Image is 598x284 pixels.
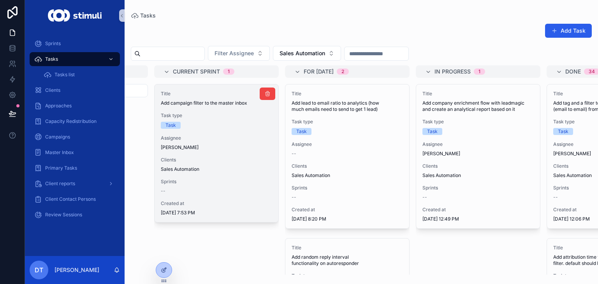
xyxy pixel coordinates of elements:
span: Sales Automation [553,172,592,179]
span: Title [161,91,272,97]
span: Filter Assignee [215,49,254,57]
span: Add company enrichment flow with leadmagic and create an analytical report based on it [422,100,534,112]
p: [PERSON_NAME] [55,266,99,274]
a: Clients [30,83,120,97]
span: Client reports [45,181,75,187]
span: Assignee [292,141,403,147]
span: [DATE] 12:49 PM [422,216,534,222]
span: Campaigns [45,134,70,140]
span: For [DATE] [304,68,334,75]
span: -- [422,194,427,200]
span: Title [292,245,403,251]
span: Task type [161,112,272,119]
span: Created at [292,207,403,213]
span: Sales Automation [422,172,461,179]
div: 1 [228,68,230,75]
span: Clients [292,163,403,169]
a: TitleAdd company enrichment flow with leadmagic and create an analytical report based on itTask t... [416,84,540,229]
a: Tasks list [39,68,120,82]
button: Add Task [545,24,592,38]
span: Tasks [140,12,156,19]
span: Clients [45,87,60,93]
span: Clients [422,163,534,169]
span: Capacity Redistribution [45,118,97,124]
div: 1 [478,68,480,75]
button: Select Button [273,46,341,61]
a: Sprints [30,37,120,51]
span: -- [553,194,558,200]
span: Add lead to email ratio to analytics (how much emails need to send to get 1 lead) [292,100,403,112]
div: 2 [341,68,344,75]
span: Review Sessions [45,212,82,218]
span: Sales Automation [161,166,199,172]
span: Tasks [45,56,58,62]
span: [DATE] 8:20 PM [292,216,403,222]
span: Created at [422,207,534,213]
a: Approaches [30,99,120,113]
span: Current sprint [173,68,220,75]
span: -- [292,151,296,157]
span: Done [565,68,581,75]
a: Master Inbox [30,146,120,160]
span: Sales Automation [292,172,330,179]
a: Client reports [30,177,120,191]
span: Assignee [161,135,272,141]
span: Sprints [292,185,403,191]
span: -- [161,188,165,194]
a: Primary Tasks [30,161,120,175]
span: Task type [292,119,403,125]
span: In progress [434,68,471,75]
span: Sprints [422,185,534,191]
span: Approaches [45,103,72,109]
div: Task [558,128,568,135]
span: DT [35,265,43,275]
span: Clients [161,157,272,163]
span: -- [292,194,296,200]
span: Add campaign filter to the master inbox [161,100,272,106]
span: [PERSON_NAME] [553,151,591,157]
a: TitleAdd campaign filter to the master inboxTask typeTaskAssignee[PERSON_NAME]ClientsSales Automa... [154,84,279,223]
a: Tasks [30,52,120,66]
span: Primary Tasks [45,165,77,171]
span: Task type [292,273,403,279]
a: Client Contact Persons [30,192,120,206]
a: TitleAdd lead to email ratio to analytics (how much emails need to send to get 1 lead)Task typeTa... [285,84,410,229]
a: Review Sessions [30,208,120,222]
a: Tasks [131,12,156,19]
span: Assignee [422,141,534,147]
button: Select Button [208,46,270,61]
span: Sprints [45,40,61,47]
span: Created at [161,200,272,207]
span: [DATE] 7:53 PM [161,210,272,216]
span: Master Inbox [45,149,74,156]
img: App logo [48,9,101,22]
div: 34 [589,68,595,75]
a: Campaigns [30,130,120,144]
a: Capacity Redistribution [30,114,120,128]
span: [PERSON_NAME] [422,151,460,157]
span: Client Contact Persons [45,196,96,202]
span: Tasks list [55,72,75,78]
span: Title [422,91,534,97]
span: Add random reply interval functionality on autoresponder [292,254,403,266]
div: Task [165,122,176,129]
div: scrollable content [25,31,125,232]
span: Sprints [161,179,272,185]
div: Task [427,128,438,135]
span: [PERSON_NAME] [161,144,199,151]
span: Task type [422,119,534,125]
div: Task [296,128,307,135]
span: Sales Automation [280,49,325,57]
span: Title [292,91,403,97]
